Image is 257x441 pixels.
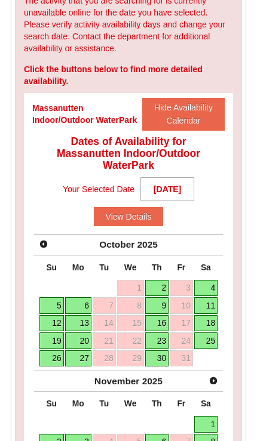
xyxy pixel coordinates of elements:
a: 28 [93,350,116,367]
span: Wednesday [124,399,137,408]
a: 14 [93,315,116,332]
div: Massanutten Indoor/Outdoor WaterPark [32,102,142,126]
span: Monday [72,263,84,272]
a: 31 [170,350,193,367]
a: 9 [145,297,169,314]
span: Prev [39,239,48,249]
a: 16 [145,315,169,332]
a: 20 [65,332,91,349]
span: November [94,376,139,386]
span: 2025 [142,376,163,386]
a: 2 [145,280,169,297]
strong: [DATE] [140,177,194,201]
button: Hide Availability Calendar [142,98,225,131]
span: Sunday [46,399,57,408]
h4: Dates of Availability for Massanutten Indoor/Outdoor WaterPark [32,135,225,171]
span: Saturday [201,263,211,272]
a: Next [205,372,222,389]
button: View Details [94,207,164,226]
span: Next [209,376,218,386]
a: 4 [194,280,218,297]
a: 18 [194,315,218,332]
a: 1 [194,416,218,433]
a: Prev [35,236,52,252]
a: 11 [194,297,218,314]
a: 24 [170,332,193,349]
span: 2025 [137,239,158,249]
a: 1 [117,280,144,297]
span: Wednesday [124,263,137,272]
a: 27 [65,350,91,367]
a: 26 [39,350,64,367]
a: 21 [93,332,116,349]
span: Tuesday [99,399,109,408]
a: 3 [170,280,193,297]
span: Saturday [201,399,211,408]
a: 7 [93,297,116,314]
a: 13 [65,315,91,332]
a: 8 [117,297,144,314]
a: 25 [194,332,218,349]
span: Friday [177,263,185,272]
span: Tuesday [99,263,109,272]
div: Click the buttons below to find more detailed availability. [24,63,233,87]
span: Sunday [46,263,57,272]
a: 5 [39,297,64,314]
span: October [99,239,134,249]
a: 15 [117,315,144,332]
a: 29 [117,350,144,367]
span: Monday [72,399,84,408]
span: Thursday [152,399,162,408]
span: Your Selected Date [63,180,134,198]
a: 19 [39,332,64,349]
a: 23 [145,332,169,349]
span: Friday [177,399,185,408]
span: Thursday [152,263,162,272]
a: 22 [117,332,144,349]
a: 12 [39,315,64,332]
a: 30 [145,350,169,367]
a: 6 [65,297,91,314]
a: 10 [170,297,193,314]
a: 17 [170,315,193,332]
